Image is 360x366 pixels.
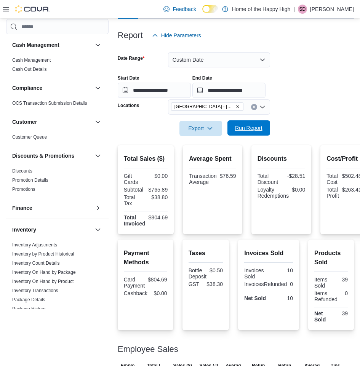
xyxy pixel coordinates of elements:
span: Hide Parameters [161,32,201,39]
img: Cova [15,5,50,13]
h2: Taxes [189,249,223,258]
label: Start Date [118,75,139,81]
button: Finance [93,203,102,213]
h3: Cash Management [12,41,59,49]
div: Discounts & Promotions [6,166,109,197]
div: Customer [6,133,109,145]
h2: Invoices Sold [244,249,293,258]
div: $0.00 [292,187,305,193]
a: Inventory On Hand by Product [12,279,74,284]
span: Sherwood Park - Baseline Road - Fire & Flower [171,102,243,111]
h2: Discounts [258,154,306,163]
div: 39 [333,276,348,283]
div: $804.69 [148,276,167,283]
button: Compliance [12,84,92,92]
div: Total Discount [258,173,280,185]
h3: Inventory [12,226,36,233]
div: Transaction Average [189,173,217,185]
div: Loyalty Redemptions [258,187,289,199]
div: Invoices Sold [244,267,267,280]
a: Inventory Adjustments [12,242,57,248]
button: Discounts & Promotions [93,151,102,160]
span: Feedback [173,5,196,13]
div: Cashback [124,290,147,296]
div: $765.89 [147,187,168,193]
label: Locations [118,102,139,109]
div: $0.50 [210,267,223,273]
span: Cash Out Details [12,66,47,72]
input: Press the down key to open a popover containing a calendar. [192,83,266,98]
button: Compliance [93,83,102,93]
div: 10 [270,267,293,273]
div: Cash Management [6,56,109,77]
span: Promotion Details [12,177,48,183]
div: $38.80 [147,194,168,200]
div: Total Tax [124,194,144,206]
div: -$28.51 [283,173,305,179]
button: Hide Parameters [149,28,204,43]
h3: Finance [12,204,32,212]
button: Export [179,121,222,136]
button: Cash Management [93,40,102,50]
h3: Employee Sales [118,345,178,354]
div: InvoicesRefunded [244,281,287,287]
div: Total Profit [326,187,339,199]
span: Inventory by Product Historical [12,251,74,257]
a: Customer Queue [12,134,47,140]
p: | [293,5,295,14]
a: Promotion Details [12,177,48,183]
div: $76.59 [220,173,236,179]
a: Cash Out Details [12,67,47,72]
button: Inventory [12,226,92,233]
div: Total Cost [326,173,339,185]
h3: Discounts & Promotions [12,152,74,160]
span: Package History [12,306,45,312]
p: [PERSON_NAME] [310,5,354,14]
a: Inventory Transactions [12,288,58,293]
div: 10 [270,295,293,301]
a: Feedback [160,2,199,17]
span: OCS Transaction Submission Details [12,100,87,106]
p: Home of the Happy High [232,5,290,14]
span: Inventory On Hand by Package [12,269,76,275]
span: Cash Management [12,57,51,63]
span: Inventory On Hand by Product [12,278,74,284]
div: $0.00 [150,290,167,296]
button: Customer [93,117,102,126]
div: Compliance [6,99,109,111]
button: Customer [12,118,92,126]
button: Inventory [93,225,102,234]
a: Promotions [12,187,35,192]
a: OCS Transaction Submission Details [12,101,87,106]
span: Customer Queue [12,134,47,140]
a: Discounts [12,168,32,174]
div: 0 [290,281,293,287]
strong: Total Invoiced [124,214,146,227]
strong: Net Sold [314,310,326,323]
a: Package Details [12,297,45,302]
div: Items Sold [314,276,330,289]
div: $804.69 [149,214,168,221]
span: Discounts [12,168,32,174]
button: Clear input [251,104,257,110]
div: 39 [333,310,348,316]
div: 0 [341,290,348,296]
div: Gift Cards [124,173,144,185]
div: Items Refunded [314,290,338,302]
h2: Products Sold [314,249,348,267]
div: $0.00 [147,173,168,179]
a: Inventory Count Details [12,261,60,266]
span: Run Report [235,124,262,132]
div: $38.30 [206,281,223,287]
div: Subtotal [124,187,144,193]
span: Promotions [12,186,35,192]
h2: Average Spent [189,154,236,163]
div: Bottle Deposit [189,267,206,280]
button: Discounts & Promotions [12,152,92,160]
button: Open list of options [259,104,266,110]
span: SD [299,5,306,14]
